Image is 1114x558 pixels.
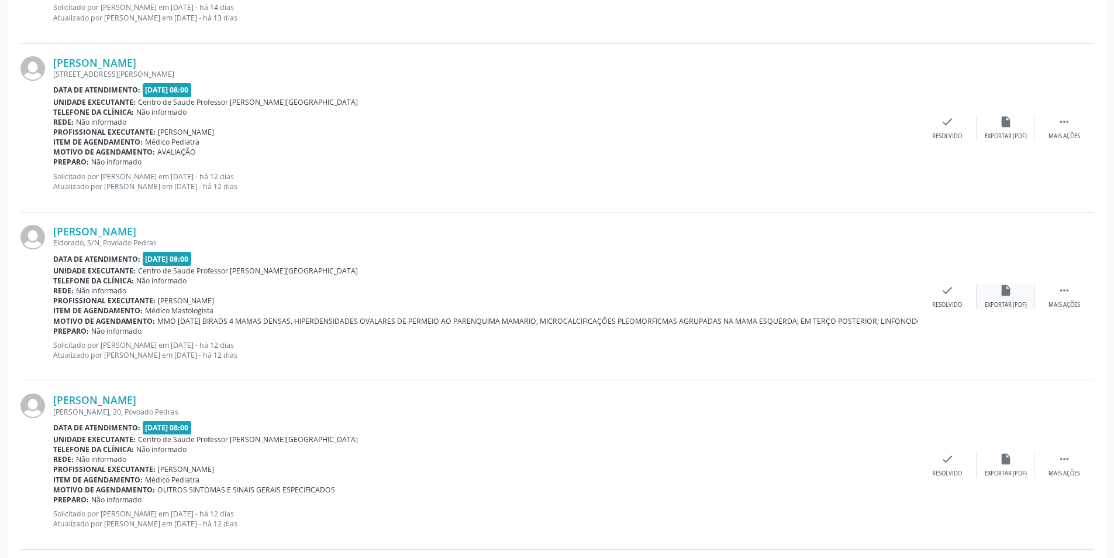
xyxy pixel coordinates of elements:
[20,225,45,249] img: img
[53,127,156,137] b: Profissional executante:
[158,296,214,306] span: [PERSON_NAME]
[53,147,155,157] b: Motivo de agendamento:
[136,107,187,117] span: Não informado
[53,117,74,127] b: Rede:
[999,115,1012,128] i: insert_drive_file
[941,453,954,465] i: check
[53,407,918,417] div: [PERSON_NAME], 20, Povoado Pedras
[53,326,89,336] b: Preparo:
[76,117,126,127] span: Não informado
[138,266,358,276] span: Centro de Saude Professor [PERSON_NAME][GEOGRAPHIC_DATA]
[20,393,45,418] img: img
[53,306,143,316] b: Item de agendamento:
[985,301,1027,309] div: Exportar (PDF)
[53,172,918,191] p: Solicitado por [PERSON_NAME] em [DATE] - há 12 dias Atualizado por [PERSON_NAME] em [DATE] - há 1...
[53,157,89,167] b: Preparo:
[53,444,134,454] b: Telefone da clínica:
[53,316,155,326] b: Motivo de agendamento:
[53,286,74,296] b: Rede:
[999,453,1012,465] i: insert_drive_file
[53,238,918,248] div: Eldorado, S/N, Povoado Pedras
[76,286,126,296] span: Não informado
[53,509,918,529] p: Solicitado por [PERSON_NAME] em [DATE] - há 12 dias Atualizado por [PERSON_NAME] em [DATE] - há 1...
[1049,132,1080,141] div: Mais ações
[20,56,45,81] img: img
[53,97,136,107] b: Unidade executante:
[53,225,136,238] a: [PERSON_NAME]
[53,454,74,464] b: Rede:
[53,434,136,444] b: Unidade executante:
[136,276,187,286] span: Não informado
[157,485,335,495] span: OUTROS SINTOMAS E SINAIS GERAIS ESPECIFICADOS
[932,470,962,478] div: Resolvido
[138,97,358,107] span: Centro de Saude Professor [PERSON_NAME][GEOGRAPHIC_DATA]
[932,132,962,141] div: Resolvido
[91,157,142,167] span: Não informado
[941,284,954,297] i: check
[1049,470,1080,478] div: Mais ações
[91,326,142,336] span: Não informado
[932,301,962,309] div: Resolvido
[145,137,199,147] span: Médico Pediatra
[53,276,134,286] b: Telefone da clínica:
[53,107,134,117] b: Telefone da clínica:
[53,393,136,406] a: [PERSON_NAME]
[53,137,143,147] b: Item de agendamento:
[985,470,1027,478] div: Exportar (PDF)
[136,444,187,454] span: Não informado
[53,2,918,22] p: Solicitado por [PERSON_NAME] em [DATE] - há 14 dias Atualizado por [PERSON_NAME] em [DATE] - há 1...
[157,147,196,157] span: AVALIAÇÃO
[53,464,156,474] b: Profissional executante:
[1049,301,1080,309] div: Mais ações
[999,284,1012,297] i: insert_drive_file
[53,423,140,433] b: Data de atendimento:
[53,485,155,495] b: Motivo de agendamento:
[53,254,140,264] b: Data de atendimento:
[985,132,1027,141] div: Exportar (PDF)
[53,56,136,69] a: [PERSON_NAME]
[1058,453,1071,465] i: 
[145,306,213,316] span: Médico Mastologista
[143,421,192,434] span: [DATE] 08:00
[1058,284,1071,297] i: 
[53,266,136,276] b: Unidade executante:
[158,464,214,474] span: [PERSON_NAME]
[145,475,199,485] span: Médico Pediatra
[53,475,143,485] b: Item de agendamento:
[91,495,142,505] span: Não informado
[53,69,918,79] div: [STREET_ADDRESS][PERSON_NAME]
[53,85,140,95] b: Data de atendimento:
[158,127,214,137] span: [PERSON_NAME]
[53,296,156,306] b: Profissional executante:
[138,434,358,444] span: Centro de Saude Professor [PERSON_NAME][GEOGRAPHIC_DATA]
[143,83,192,97] span: [DATE] 08:00
[53,340,918,360] p: Solicitado por [PERSON_NAME] em [DATE] - há 12 dias Atualizado por [PERSON_NAME] em [DATE] - há 1...
[76,454,126,464] span: Não informado
[941,115,954,128] i: check
[1058,115,1071,128] i: 
[143,252,192,265] span: [DATE] 08:00
[53,495,89,505] b: Preparo:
